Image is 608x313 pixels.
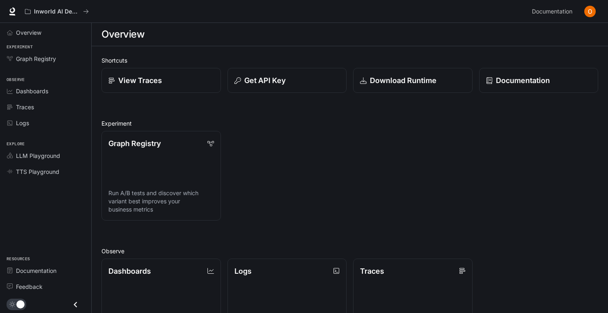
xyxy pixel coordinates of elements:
[370,75,437,86] p: Download Runtime
[101,68,221,93] a: View Traces
[101,247,598,255] h2: Observe
[582,3,598,20] button: User avatar
[16,54,56,63] span: Graph Registry
[16,28,41,37] span: Overview
[3,164,88,179] a: TTS Playground
[529,3,579,20] a: Documentation
[101,119,598,128] h2: Experiment
[496,75,550,86] p: Documentation
[244,75,286,86] p: Get API Key
[101,56,598,65] h2: Shortcuts
[3,116,88,130] a: Logs
[3,279,88,294] a: Feedback
[16,119,29,127] span: Logs
[360,266,384,277] p: Traces
[234,266,252,277] p: Logs
[16,266,56,275] span: Documentation
[101,26,144,43] h1: Overview
[108,189,214,214] p: Run A/B tests and discover which variant best improves your business metrics
[34,8,80,15] p: Inworld AI Demos
[353,68,473,93] a: Download Runtime
[16,299,25,308] span: Dark mode toggle
[66,296,85,313] button: Close drawer
[16,87,48,95] span: Dashboards
[3,25,88,40] a: Overview
[3,263,88,278] a: Documentation
[16,151,60,160] span: LLM Playground
[3,149,88,163] a: LLM Playground
[227,68,347,93] button: Get API Key
[3,52,88,66] a: Graph Registry
[108,138,161,149] p: Graph Registry
[108,266,151,277] p: Dashboards
[16,103,34,111] span: Traces
[532,7,572,17] span: Documentation
[584,6,596,17] img: User avatar
[3,100,88,114] a: Traces
[118,75,162,86] p: View Traces
[3,84,88,98] a: Dashboards
[21,3,92,20] button: All workspaces
[101,131,221,221] a: Graph RegistryRun A/B tests and discover which variant best improves your business metrics
[479,68,599,93] a: Documentation
[16,282,43,291] span: Feedback
[16,167,59,176] span: TTS Playground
